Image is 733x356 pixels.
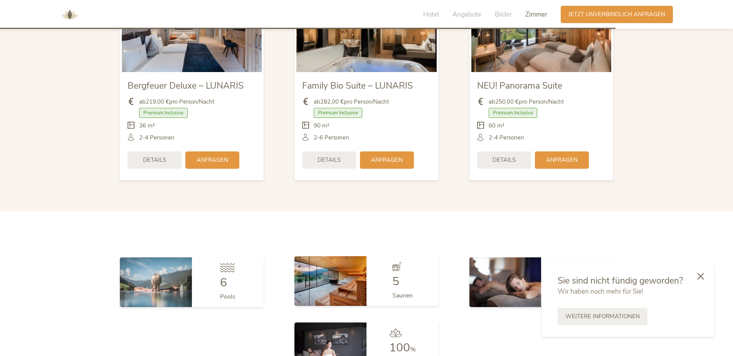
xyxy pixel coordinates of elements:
[197,156,228,164] span: Anfragen
[477,80,562,92] span: NEU! Panorama Suite
[128,80,244,92] span: Bergfeuer Deluxe – LUNARIS
[371,156,403,164] span: Anfragen
[139,134,175,142] span: 2-4 Personen
[320,98,344,106] b: 282,00 €
[139,108,188,118] span: Premium Inclusive
[314,98,389,106] span: ab pro Person/Nacht
[143,156,166,164] span: Details
[318,156,341,164] span: Details
[546,156,578,164] span: Anfragen
[389,340,410,356] span: 100
[489,122,504,130] span: 60 m²
[410,345,416,354] span: %
[314,122,330,130] span: 90 m²
[220,275,227,291] span: 6
[525,10,547,19] span: Zimmer
[139,98,214,106] span: ab pro Person/Nacht
[139,122,155,130] span: 36 m²
[302,80,413,92] span: Family Bio Suite – LUNARIS
[146,98,169,106] b: 219,00 €
[558,275,683,287] span: Sie sind nicht fündig geworden?
[314,134,349,142] span: 2-6 Personen
[565,312,640,321] span: Weitere Informationen
[558,287,643,296] span: Wir haben noch mehr für Sie!
[568,10,665,18] span: Jetzt unverbindlich anfragen
[392,274,399,289] span: 5
[314,108,362,118] span: Premium Inclusive
[493,156,516,164] span: Details
[58,12,81,17] a: AMONTI & LUNARIS Wellnessresort
[58,3,81,26] img: AMONTI & LUNARIS Wellnessresort
[220,292,235,301] span: Pools
[495,98,519,106] b: 250,00 €
[452,10,481,19] span: Angebote
[558,308,647,325] a: Weitere Informationen
[495,10,512,19] span: Bilder
[489,108,537,118] span: Premium Inclusive
[489,134,524,142] span: 2-4 Personen
[423,10,439,19] span: Hotel
[489,98,564,106] span: ab pro Person/Nacht
[392,291,413,300] span: Saunen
